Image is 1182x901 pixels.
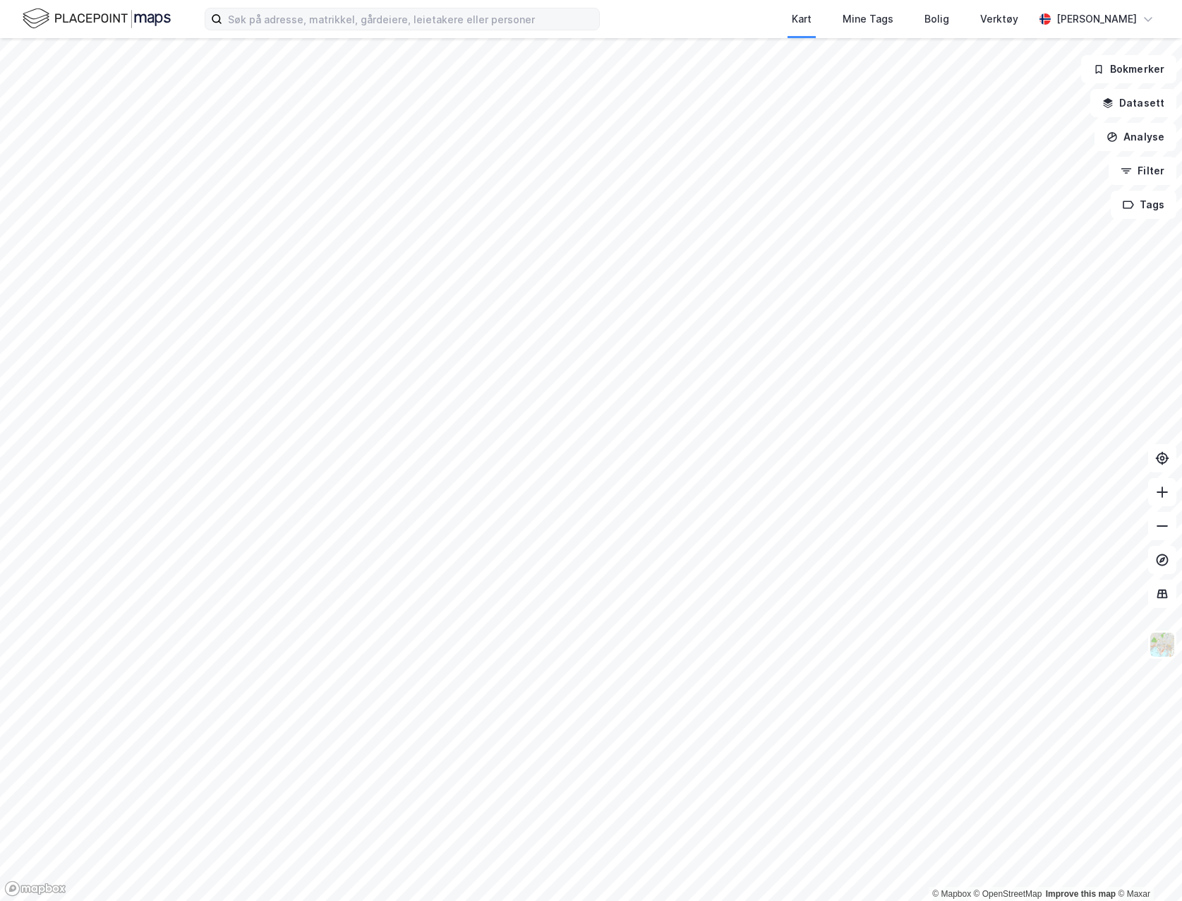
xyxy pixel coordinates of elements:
div: Bolig [924,11,949,28]
iframe: Chat Widget [1111,833,1182,901]
div: Verktøy [980,11,1018,28]
img: Z [1149,631,1176,658]
button: Analyse [1094,123,1176,151]
img: logo.f888ab2527a4732fd821a326f86c7f29.svg [23,6,171,31]
a: Mapbox [932,889,971,899]
button: Tags [1111,191,1176,219]
button: Bokmerker [1081,55,1176,83]
a: Improve this map [1046,889,1116,899]
div: [PERSON_NAME] [1056,11,1137,28]
input: Søk på adresse, matrikkel, gårdeiere, leietakere eller personer [222,8,599,30]
a: Mapbox homepage [4,881,66,897]
button: Datasett [1090,89,1176,117]
div: Mine Tags [843,11,893,28]
button: Filter [1109,157,1176,185]
a: OpenStreetMap [974,889,1042,899]
div: Kart [792,11,812,28]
